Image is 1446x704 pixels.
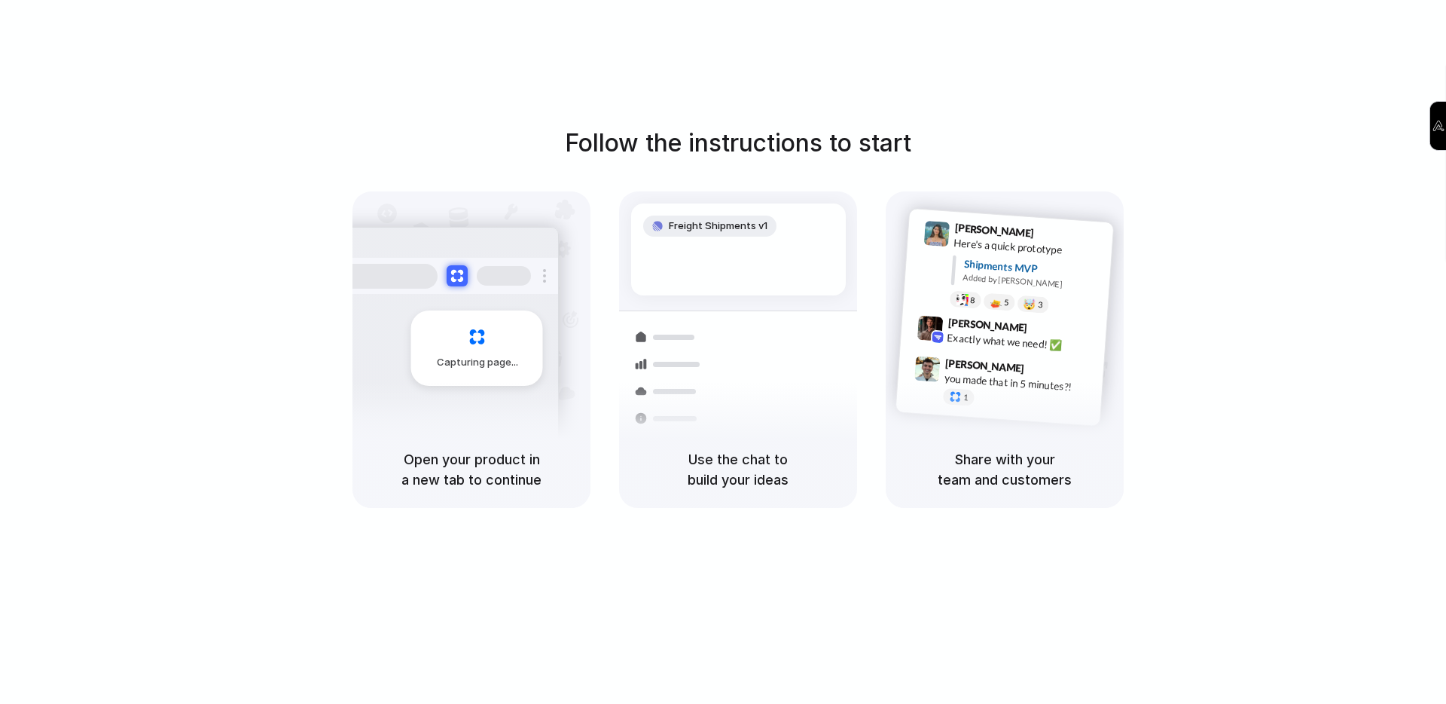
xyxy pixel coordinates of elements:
div: Exactly what we need! ✅ [947,330,1097,356]
h1: Follow the instructions to start [565,125,911,161]
h5: Open your product in a new tab to continue [371,449,572,490]
div: Shipments MVP [963,256,1103,281]
span: 9:41 AM [1039,227,1069,245]
div: Here's a quick prototype [953,235,1104,261]
span: 5 [1004,298,1009,307]
span: [PERSON_NAME] [945,355,1025,377]
span: 3 [1038,301,1043,309]
h5: Use the chat to build your ideas [637,449,839,490]
span: Capturing page [437,355,520,370]
span: 9:42 AM [1032,322,1063,340]
span: 8 [970,296,975,305]
span: [PERSON_NAME] [947,314,1027,336]
div: 🤯 [1023,298,1036,310]
div: Added by [PERSON_NAME] [962,271,1101,293]
div: you made that in 5 minutes?! [944,371,1094,396]
span: Freight Shipments v1 [669,219,767,234]
span: 1 [963,393,969,402]
span: 9:47 AM [1029,362,1060,380]
h5: Share with your team and customers [904,449,1106,490]
span: [PERSON_NAME] [954,219,1034,241]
